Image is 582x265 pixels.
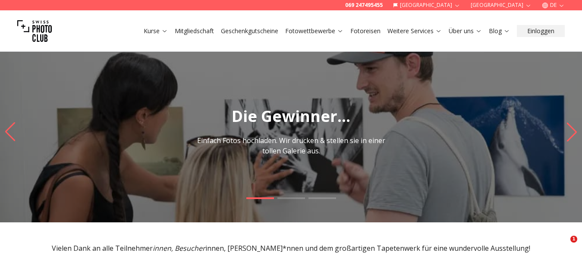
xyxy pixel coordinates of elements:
[449,27,482,35] a: Über uns
[22,243,560,253] p: Vielen Dank an alle Teilnehmer innen, [PERSON_NAME]*nnen und dem großartigen Tapetenwerk für eine...
[153,243,205,253] em: innen, Besucher
[282,25,347,37] button: Fotowettbewerbe
[195,135,388,156] p: Einfach Fotos hochladen. Wir drucken & stellen sie in einer tollen Galerie aus.
[485,25,513,37] button: Blog
[144,27,168,35] a: Kurse
[350,27,381,35] a: Fotoreisen
[17,14,52,48] img: Swiss photo club
[570,236,577,243] span: 1
[517,25,565,37] button: Einloggen
[387,27,442,35] a: Weitere Services
[553,236,573,256] iframe: Intercom live chat
[384,25,445,37] button: Weitere Services
[285,27,343,35] a: Fotowettbewerbe
[171,25,217,37] button: Mitgliedschaft
[175,27,214,35] a: Mitgliedschaft
[217,25,282,37] button: Geschenkgutscheine
[221,27,278,35] a: Geschenkgutscheine
[489,27,510,35] a: Blog
[345,2,383,9] a: 069 247495455
[140,25,171,37] button: Kurse
[347,25,384,37] button: Fotoreisen
[445,25,485,37] button: Über uns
